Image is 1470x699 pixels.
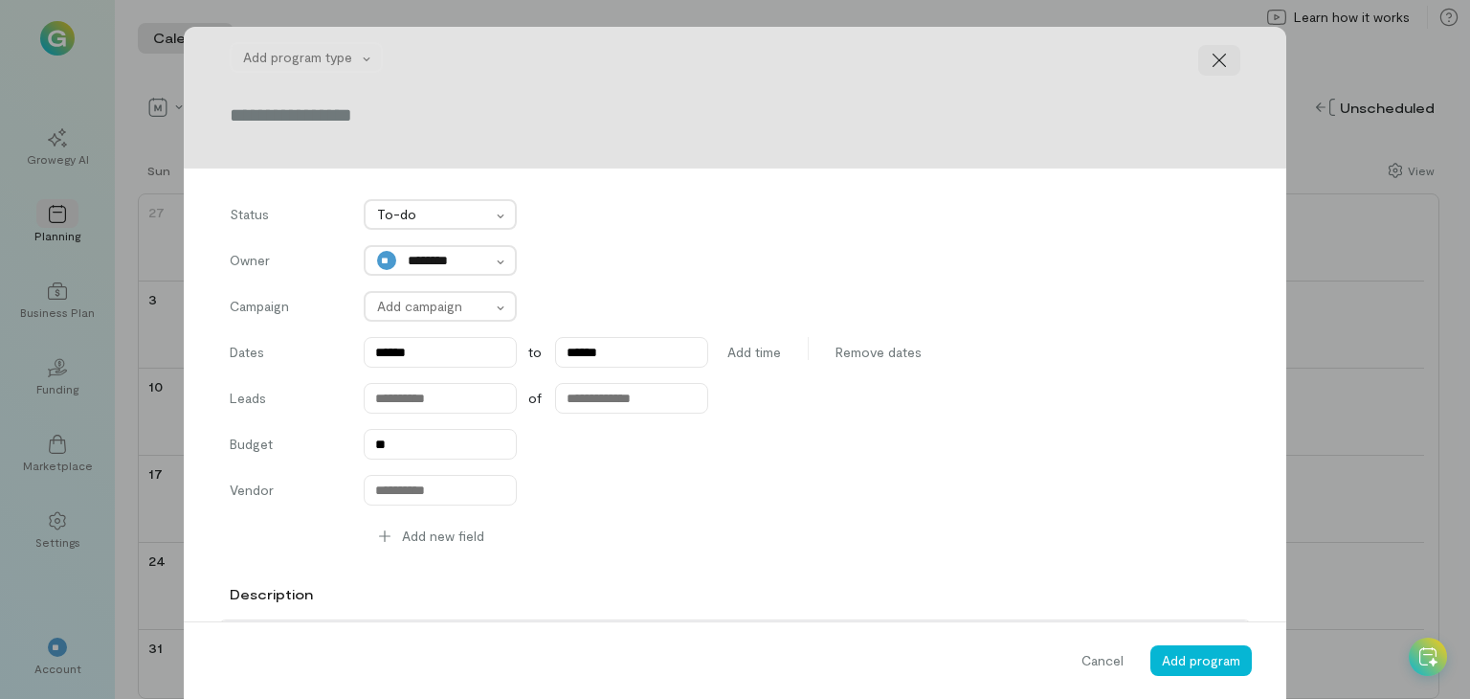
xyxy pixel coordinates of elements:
span: Add new field [402,527,484,546]
button: Add program [1150,645,1252,676]
span: Add program [1162,652,1240,668]
label: Vendor [230,481,345,506]
label: Dates [230,343,345,362]
label: Campaign [230,297,345,322]
span: Add time [727,343,781,362]
span: to [528,343,542,362]
span: Cancel [1081,651,1124,670]
span: of [528,389,542,408]
span: Remove dates [835,343,922,362]
label: Owner [230,251,345,276]
label: Leads [230,389,345,414]
label: Budget [230,435,345,460]
label: Status [230,205,345,230]
label: Description [230,585,313,604]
